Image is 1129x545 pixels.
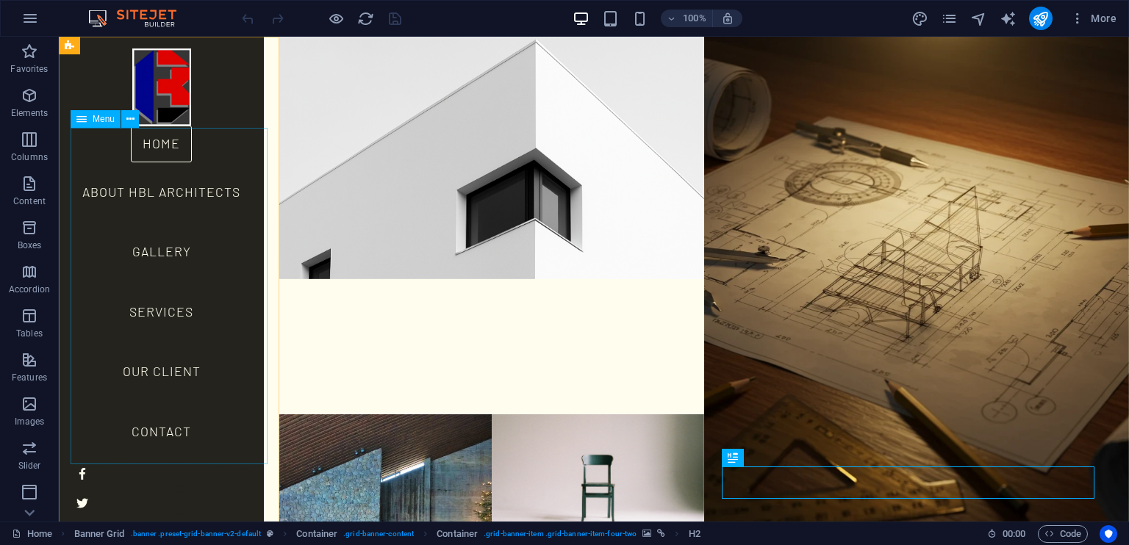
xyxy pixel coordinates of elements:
span: Code [1044,525,1081,543]
h6: 100% [683,10,706,27]
span: Click to select. Double-click to edit [689,525,700,543]
i: This element is a customizable preset [267,530,273,538]
nav: breadcrumb [74,525,700,543]
span: : [1013,528,1015,539]
span: Click to select. Double-click to edit [74,525,125,543]
span: . banner .preset-grid-banner-v2-default [131,525,262,543]
button: design [911,10,929,27]
p: Images [15,416,45,427]
p: Columns [11,151,48,163]
button: Click here to leave preview mode and continue editing [327,10,345,27]
i: AI Writer [1000,10,1017,27]
button: pages [941,10,958,27]
i: This element is linked [657,530,665,538]
span: Menu [93,115,115,123]
span: Click to select. Double-click to edit [437,525,478,543]
i: This element contains a background [642,530,651,538]
span: . grid-banner-item .grid-banner-item-four-two [484,525,637,543]
p: Boxes [18,239,42,251]
span: . grid-banner-content [343,525,414,543]
button: 100% [661,10,713,27]
p: Tables [16,328,43,339]
a: Click to cancel selection. Double-click to open Pages [12,525,52,543]
button: reload [356,10,374,27]
span: Click to select. Double-click to edit [296,525,337,543]
img: Editor Logo [85,10,195,27]
p: Features [12,372,47,383]
p: Slider [18,460,41,472]
p: Elements [11,107,49,119]
a: AboutHBL ARCHITECTS [221,220,645,369]
i: On resize automatically adjust zoom level to fit chosen device. [721,12,734,25]
i: Pages (Ctrl+Alt+S) [941,10,958,27]
i: Publish [1032,10,1049,27]
span: 00 00 [1003,525,1025,543]
button: navigator [970,10,988,27]
h6: Session time [987,525,1026,543]
p: Content [13,195,46,207]
button: Usercentrics [1100,525,1117,543]
i: Design (Ctrl+Alt+Y) [911,10,928,27]
button: text_generator [1000,10,1017,27]
p: Accordion [9,284,50,295]
i: Navigator [970,10,987,27]
p: Favorites [10,63,48,75]
button: publish [1029,7,1053,30]
button: More [1064,7,1122,30]
button: Code [1038,525,1088,543]
i: Reload page [357,10,374,27]
span: More [1070,11,1117,26]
